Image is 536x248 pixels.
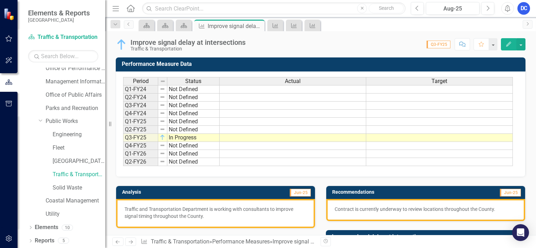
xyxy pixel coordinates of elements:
img: 8DAGhfEEPCf229AAAAAElFTkSuQmCC [160,151,165,156]
a: Solid Waste [53,184,105,192]
div: Improve signal delay at intersections [130,39,246,46]
span: Period [133,78,149,84]
td: Not Defined [167,110,220,118]
input: Search Below... [28,50,98,62]
small: [GEOGRAPHIC_DATA] [28,17,90,23]
img: ClearPoint Strategy [4,8,16,20]
div: » » [141,238,315,246]
p: Traffic and Transportation Department is working with consultants to improve signal timing throug... [125,206,307,220]
h3: Analysis [122,190,210,195]
span: Q3-FY25 [427,41,450,48]
h3: Improve signal delay at intersections [332,234,522,240]
a: Utility [46,210,105,218]
button: Search [369,4,404,13]
a: Performance Measures [212,238,270,245]
a: [GEOGRAPHIC_DATA] [53,157,105,165]
td: Q1-FY24 [123,85,158,94]
button: Aug-25 [426,2,480,15]
div: Improve signal delay at intersections [208,22,263,30]
td: Q2-FY24 [123,94,158,102]
td: Not Defined [167,118,220,126]
td: Not Defined [167,150,220,158]
img: 8DAGhfEEPCf229AAAAAElFTkSuQmCC [160,126,165,132]
span: Status [185,78,201,84]
td: Q2-FY25 [123,126,158,134]
td: Q3-FY25 [123,134,158,142]
a: Parks and Recreation [46,104,105,112]
span: Search [379,5,394,11]
span: Jun-25 [500,189,521,197]
h3: Recommendations [332,190,457,195]
img: 8DAGhfEEPCf229AAAAAElFTkSuQmCC [160,86,165,92]
span: Actual [285,78,301,84]
a: Traffic & Transportation [28,33,98,41]
div: Open Intercom Messenger [512,224,529,241]
p: Contract is currently underway to review locations throughout the County. [335,206,517,213]
img: In Progress [116,39,127,50]
img: AAAAAElFTkSuQmCC [160,135,165,140]
a: Coastal Management [46,197,105,205]
div: Aug-25 [428,5,477,13]
a: Traffic & Transportation [151,238,209,245]
div: Traffic & Transportation [130,46,246,51]
a: Fleet [53,144,105,152]
td: Q4-FY24 [123,110,158,118]
td: Not Defined [167,126,220,134]
td: Q3-FY24 [123,102,158,110]
img: 8DAGhfEEPCf229AAAAAElFTkSuQmCC [160,94,165,100]
td: Not Defined [167,142,220,150]
span: Elements & Reports [28,9,90,17]
td: Not Defined [167,94,220,102]
td: Not Defined [167,85,220,94]
img: 8DAGhfEEPCf229AAAAAElFTkSuQmCC [160,159,165,164]
a: Public Works [46,117,105,125]
a: Office of Public Affairs [46,91,105,99]
img: 8DAGhfEEPCf229AAAAAElFTkSuQmCC [160,102,165,108]
span: Target [431,78,447,84]
div: 5 [58,238,69,244]
td: In Progress [167,134,220,142]
td: Q4-FY25 [123,142,158,150]
a: Reports [35,237,54,245]
a: Elements [35,223,58,232]
a: Office of Performance & Transparency [46,64,105,73]
td: Q1-FY25 [123,118,158,126]
span: Jun-25 [290,189,311,197]
td: Not Defined [167,102,220,110]
h3: Performance Measure Data [122,61,522,67]
button: DC [517,2,530,15]
a: Engineering [53,131,105,139]
img: 8DAGhfEEPCf229AAAAAElFTkSuQmCC [160,78,166,84]
img: 8DAGhfEEPCf229AAAAAElFTkSuQmCC [160,118,165,124]
td: Q2-FY26 [123,158,158,166]
a: Traffic & Transportation [53,171,105,179]
td: Not Defined [167,158,220,166]
div: 10 [62,225,73,230]
td: Q1-FY26 [123,150,158,158]
a: Management Information Systems [46,78,105,86]
input: Search ClearPoint... [142,2,406,15]
div: Improve signal delay at intersections [273,238,363,245]
img: 8DAGhfEEPCf229AAAAAElFTkSuQmCC [160,143,165,148]
img: 8DAGhfEEPCf229AAAAAElFTkSuQmCC [160,110,165,116]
